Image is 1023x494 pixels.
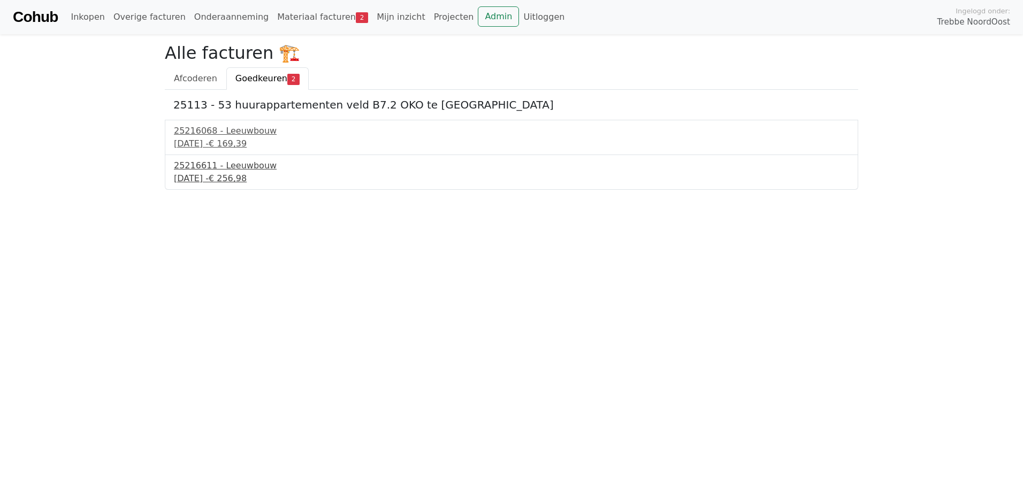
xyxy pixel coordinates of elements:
[209,173,247,183] span: € 256,98
[174,125,849,137] div: 25216068 - Leeuwbouw
[174,159,849,172] div: 25216611 - Leeuwbouw
[190,6,273,28] a: Onderaanneming
[273,6,372,28] a: Materiaal facturen2
[519,6,569,28] a: Uitloggen
[165,67,226,90] a: Afcoderen
[109,6,190,28] a: Overige facturen
[174,73,217,83] span: Afcoderen
[430,6,478,28] a: Projecten
[209,138,247,149] span: € 169,39
[937,16,1010,28] span: Trebbe NoordOost
[226,67,309,90] a: Goedkeuren2
[173,98,850,111] h5: 25113 - 53 huurappartementen veld B7.2 OKO te [GEOGRAPHIC_DATA]
[478,6,519,27] a: Admin
[956,6,1010,16] span: Ingelogd onder:
[287,74,300,84] span: 2
[174,137,849,150] div: [DATE] -
[174,125,849,150] a: 25216068 - Leeuwbouw[DATE] -€ 169,39
[165,43,858,63] h2: Alle facturen 🏗️
[356,12,368,23] span: 2
[13,4,58,30] a: Cohub
[372,6,430,28] a: Mijn inzicht
[235,73,287,83] span: Goedkeuren
[174,159,849,185] a: 25216611 - Leeuwbouw[DATE] -€ 256,98
[174,172,849,185] div: [DATE] -
[66,6,109,28] a: Inkopen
